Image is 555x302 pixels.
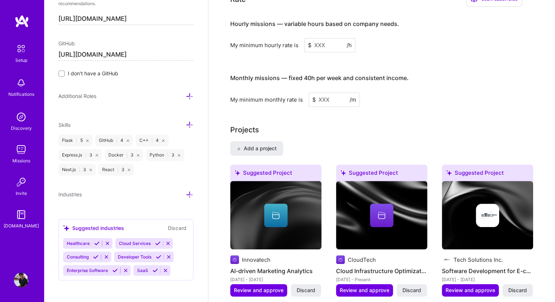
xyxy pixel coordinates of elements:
h4: AI-driven Marketing Analytics [230,266,321,276]
i: icon Close [162,139,165,142]
i: icon SuggestedTeams [446,170,452,175]
div: CloudTech [348,256,376,264]
div: [DOMAIN_NAME] [4,222,39,230]
i: Reject [166,254,171,260]
div: Add projects you've worked on [230,124,259,135]
span: | [151,137,153,143]
h4: Software Development for E-commerce Platform [442,266,533,276]
img: guide book [14,207,28,222]
div: Missions [12,157,30,165]
span: | [76,137,77,143]
i: Reject [104,254,109,260]
i: Reject [165,241,171,246]
i: icon Close [128,169,130,171]
span: /h [347,41,352,49]
img: cover [336,181,427,250]
div: Invite [16,189,27,197]
button: Discard [397,284,427,297]
span: Enterprise Software [67,268,108,273]
span: I don't have a GitHub [68,69,118,77]
span: Additional Roles [58,93,96,99]
i: Accept [155,241,161,246]
span: | [126,152,128,158]
span: | [167,152,169,158]
i: icon Close [127,139,129,142]
button: Add a project [230,141,283,156]
span: Discard [402,287,421,294]
div: C++ 4 [136,135,168,146]
i: Accept [94,241,100,246]
i: Reject [123,268,128,273]
img: Invite [14,175,28,189]
button: Discard [166,224,189,232]
button: Review and approve [336,284,393,297]
h4: Monthly missions — fixed 40h per week and consistent income. [230,75,409,82]
div: Docker 3 [105,149,143,161]
div: Suggested industries [63,224,124,232]
span: Developer Tools [118,254,151,260]
span: Industries [58,191,82,197]
div: Next.js 3 [58,164,96,175]
div: My minimum monthly rate is [230,96,303,103]
button: Review and approve [442,284,499,297]
img: Company logo [230,255,239,264]
span: /m [350,96,356,103]
input: XXX [309,93,360,107]
i: icon Close [86,139,89,142]
i: Accept [112,268,118,273]
span: SaaS [137,268,148,273]
div: [DATE] - Present [336,276,427,283]
span: Skills [58,122,70,128]
img: cover [230,181,321,250]
span: Review and approve [234,287,284,294]
i: icon PlusBlack [237,147,241,151]
img: discovery [14,110,28,124]
img: setup [14,41,29,56]
img: teamwork [14,142,28,157]
div: Discovery [11,124,32,132]
span: | [116,137,117,143]
span: Healthcare [67,241,90,246]
h4: Hourly missions — variable hours based on company needs. [230,20,399,27]
span: Cloud Services [119,241,151,246]
div: [DATE] - [DATE] [442,276,533,283]
i: icon SuggestedTeams [63,225,69,231]
span: Discard [508,287,527,294]
span: Discard [297,287,315,294]
img: cover [442,181,533,250]
div: Tech Solutions Inc. [454,256,503,264]
span: Review and approve [340,287,389,294]
i: Accept [153,268,158,273]
i: Reject [105,241,110,246]
input: XXX [304,38,355,52]
div: My minimum hourly rate is [230,41,298,49]
span: Consulting [67,254,89,260]
div: [DATE] - [DATE] [230,276,321,283]
button: Review and approve [230,284,287,297]
i: icon Close [137,154,139,156]
i: icon Close [178,154,180,156]
span: $ [312,96,316,103]
i: icon Close [89,169,92,171]
span: | [85,152,86,158]
div: Setup [15,56,27,64]
div: Suggested Project [336,165,427,184]
img: Company logo [476,204,499,227]
div: Innovatech [242,256,270,264]
span: GitHub [58,40,75,46]
i: icon SuggestedTeams [340,170,346,175]
div: Python 3 [146,149,184,161]
span: | [79,167,80,173]
i: Accept [93,254,99,260]
h4: Cloud Infrastructure Optimization [336,266,427,276]
button: Discard [291,284,321,297]
span: $ [308,41,312,49]
img: Company logo [442,255,451,264]
img: User Avatar [14,273,28,287]
i: Reject [163,268,168,273]
img: logo [15,15,29,28]
div: Notifications [8,90,34,98]
span: Review and approve [446,287,495,294]
div: Express.js 3 [58,149,102,161]
i: icon Close [96,154,98,156]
